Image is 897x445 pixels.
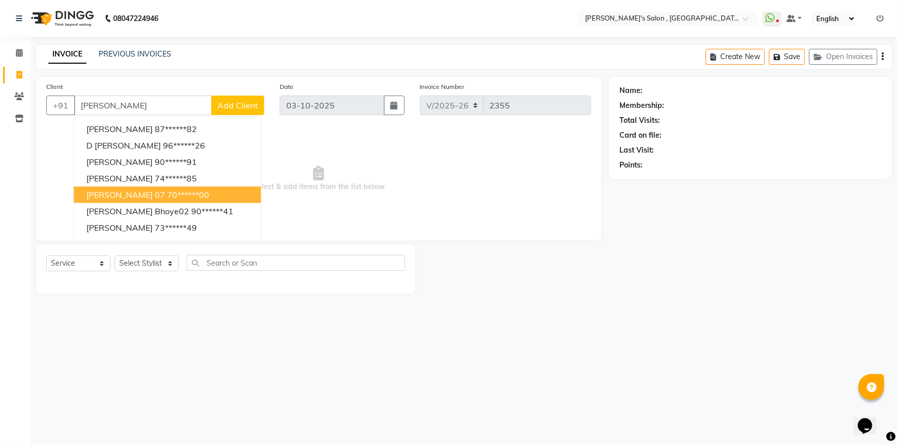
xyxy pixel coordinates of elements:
label: Client [46,82,63,91]
span: [PERSON_NAME] 02 [86,239,165,249]
a: PREVIOUS INVOICES [99,49,171,59]
div: Membership: [619,100,664,111]
label: Date [280,82,294,91]
div: Total Visits: [619,115,660,126]
button: +91 [46,96,75,115]
span: [PERSON_NAME] bhoye02 [86,206,189,216]
a: INVOICE [48,45,86,64]
label: Invoice Number [420,82,465,91]
span: [PERSON_NAME] 07 [86,190,165,200]
button: Create New [706,49,765,65]
div: Last Visit: [619,145,654,156]
div: Card on file: [619,130,662,141]
span: [PERSON_NAME] [86,222,153,233]
span: [PERSON_NAME] [86,124,153,134]
img: logo [26,4,97,33]
button: Add Client [211,96,264,115]
span: Add Client [217,100,258,110]
span: d [PERSON_NAME] [86,140,161,151]
div: Points: [619,160,643,171]
input: Search by Name/Mobile/Email/Code [74,96,212,115]
span: [PERSON_NAME] [86,157,153,167]
iframe: chat widget [854,404,887,435]
span: Select & add items from the list below [46,127,591,230]
span: [PERSON_NAME] [86,173,153,183]
div: Name: [619,85,643,96]
button: Save [769,49,805,65]
input: Search or Scan [187,255,405,271]
b: 08047224946 [113,4,158,33]
button: Open Invoices [809,49,877,65]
